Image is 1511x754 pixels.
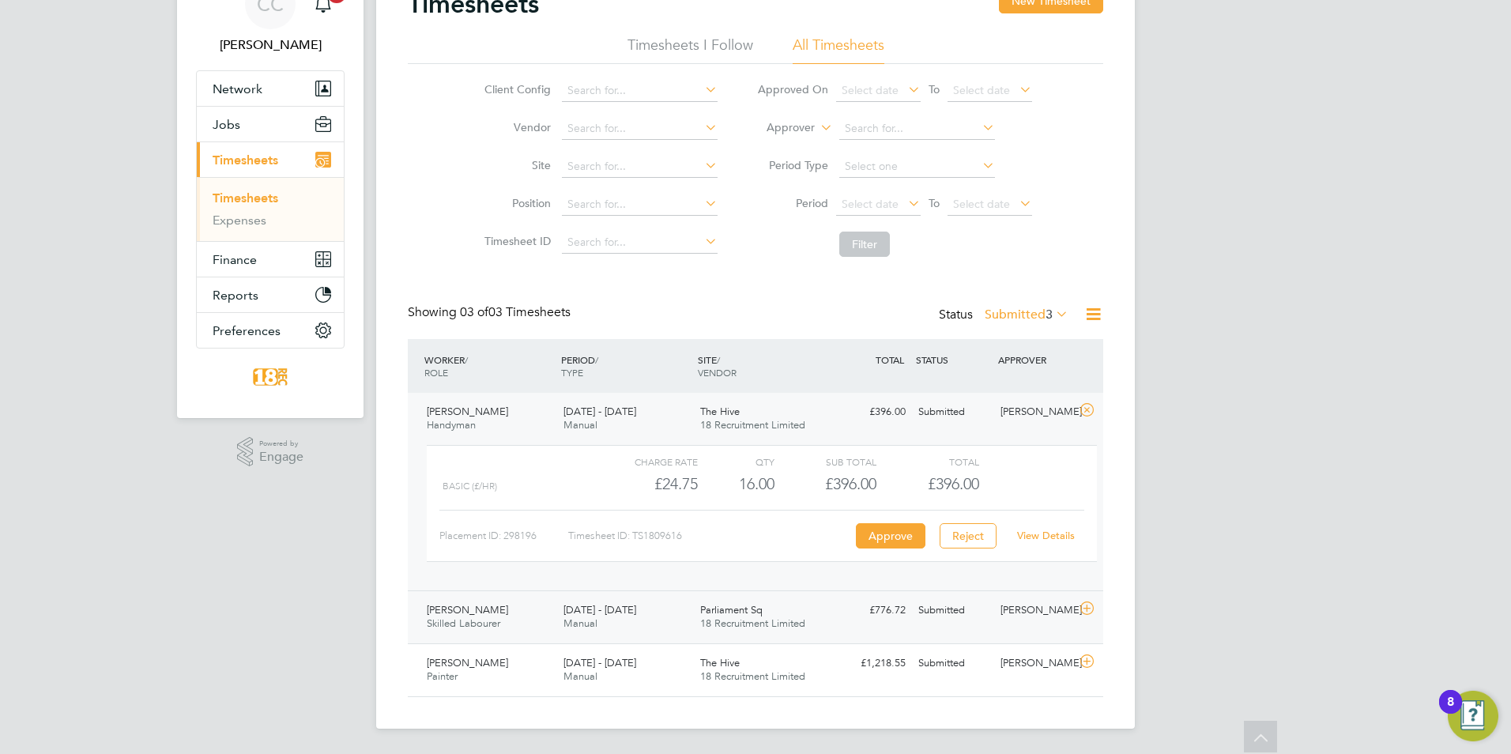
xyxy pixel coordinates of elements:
[793,36,884,64] li: All Timesheets
[698,452,774,471] div: QTY
[774,471,876,497] div: £396.00
[480,234,551,248] label: Timesheet ID
[698,471,774,497] div: 16.00
[197,71,344,106] button: Network
[876,353,904,366] span: TOTAL
[563,418,597,432] span: Manual
[427,669,458,683] span: Painter
[700,616,805,630] span: 18 Recruitment Limited
[994,598,1076,624] div: [PERSON_NAME]
[427,418,476,432] span: Handyman
[213,81,262,96] span: Network
[953,83,1010,97] span: Select date
[830,650,912,677] div: £1,218.55
[700,418,805,432] span: 18 Recruitment Limited
[563,603,636,616] span: [DATE] - [DATE]
[757,82,828,96] label: Approved On
[213,153,278,168] span: Timesheets
[213,190,278,205] a: Timesheets
[465,353,468,366] span: /
[408,304,574,321] div: Showing
[562,80,718,102] input: Search for...
[839,232,890,257] button: Filter
[480,196,551,210] label: Position
[197,242,344,277] button: Finance
[856,523,925,549] button: Approve
[237,437,304,467] a: Powered byEngage
[427,616,500,630] span: Skilled Labourer
[994,650,1076,677] div: [PERSON_NAME]
[196,36,345,55] span: Chloe Crayden
[700,405,740,418] span: The Hive
[568,523,852,549] div: Timesheet ID: TS1809616
[924,79,944,100] span: To
[1448,691,1498,741] button: Open Resource Center, 8 new notifications
[197,142,344,177] button: Timesheets
[427,656,508,669] span: [PERSON_NAME]
[213,323,281,338] span: Preferences
[213,252,257,267] span: Finance
[700,669,805,683] span: 18 Recruitment Limited
[830,598,912,624] div: £776.72
[562,232,718,254] input: Search for...
[757,158,828,172] label: Period Type
[700,603,763,616] span: Parliament Sq
[912,399,994,425] div: Submitted
[1447,702,1454,722] div: 8
[912,650,994,677] div: Submitted
[839,156,995,178] input: Select one
[994,399,1076,425] div: [PERSON_NAME]
[197,107,344,141] button: Jobs
[562,118,718,140] input: Search for...
[427,603,508,616] span: [PERSON_NAME]
[595,353,598,366] span: /
[717,353,720,366] span: /
[443,481,497,492] span: Basic (£/HR)
[561,366,583,379] span: TYPE
[596,471,698,497] div: £24.75
[994,345,1076,374] div: APPROVER
[562,156,718,178] input: Search for...
[259,451,303,464] span: Engage
[480,120,551,134] label: Vendor
[700,656,740,669] span: The Hive
[460,304,488,320] span: 03 of
[197,277,344,312] button: Reports
[427,405,508,418] span: [PERSON_NAME]
[439,523,568,549] div: Placement ID: 298196
[460,304,571,320] span: 03 Timesheets
[842,83,899,97] span: Select date
[563,669,597,683] span: Manual
[698,366,737,379] span: VENDOR
[953,197,1010,211] span: Select date
[596,452,698,471] div: Charge rate
[924,193,944,213] span: To
[563,656,636,669] span: [DATE] - [DATE]
[928,474,979,493] span: £396.00
[1046,307,1053,322] span: 3
[757,196,828,210] label: Period
[197,177,344,241] div: Timesheets
[557,345,694,386] div: PERIOD
[627,36,753,64] li: Timesheets I Follow
[1017,529,1075,542] a: View Details
[985,307,1068,322] label: Submitted
[197,313,344,348] button: Preferences
[480,158,551,172] label: Site
[424,366,448,379] span: ROLE
[830,399,912,425] div: £396.00
[563,616,597,630] span: Manual
[213,213,266,228] a: Expenses
[842,197,899,211] span: Select date
[420,345,557,386] div: WORKER
[249,364,292,390] img: 18rec-logo-retina.png
[774,452,876,471] div: Sub Total
[912,345,994,374] div: STATUS
[912,598,994,624] div: Submitted
[939,304,1072,326] div: Status
[562,194,718,216] input: Search for...
[213,117,240,132] span: Jobs
[744,120,815,136] label: Approver
[839,118,995,140] input: Search for...
[480,82,551,96] label: Client Config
